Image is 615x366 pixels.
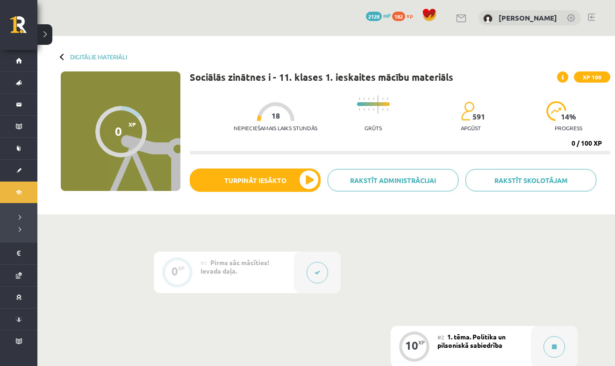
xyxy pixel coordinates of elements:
span: xp [407,12,413,19]
span: XP 100 [574,71,610,83]
img: icon-short-line-57e1e144782c952c97e751825c79c345078a6d821885a25fce030b3d8c18986b.svg [387,98,388,100]
p: progress [555,125,582,131]
img: icon-short-line-57e1e144782c952c97e751825c79c345078a6d821885a25fce030b3d8c18986b.svg [373,98,374,100]
a: Rakstīt skolotājam [465,169,596,191]
a: [PERSON_NAME] [499,13,557,22]
a: Rīgas 1. Tālmācības vidusskola [10,16,37,40]
img: icon-short-line-57e1e144782c952c97e751825c79c345078a6d821885a25fce030b3d8c18986b.svg [373,108,374,111]
span: #1 [200,259,207,267]
span: XP [129,121,136,127]
p: Nepieciešamais laiks stundās [234,125,317,131]
span: mP [383,12,391,19]
img: icon-short-line-57e1e144782c952c97e751825c79c345078a6d821885a25fce030b3d8c18986b.svg [368,98,369,100]
a: 2128 mP [366,12,391,19]
div: XP [418,340,425,345]
a: 182 xp [392,12,417,19]
p: apgūst [461,125,481,131]
span: Pirms sāc mācīties! Ievada daļa. [200,258,269,275]
div: XP [178,266,185,271]
img: students-c634bb4e5e11cddfef0936a35e636f08e4e9abd3cc4e673bd6f9a4125e45ecb1.svg [461,101,474,121]
img: icon-short-line-57e1e144782c952c97e751825c79c345078a6d821885a25fce030b3d8c18986b.svg [359,98,360,100]
span: 1. tēma. Politika un pilsoniskā sabiedrība [437,332,506,349]
span: 14 % [561,113,577,121]
img: icon-short-line-57e1e144782c952c97e751825c79c345078a6d821885a25fce030b3d8c18986b.svg [368,108,369,111]
img: icon-short-line-57e1e144782c952c97e751825c79c345078a6d821885a25fce030b3d8c18986b.svg [359,108,360,111]
div: 0 [115,124,122,138]
img: icon-long-line-d9ea69661e0d244f92f715978eff75569469978d946b2353a9bb055b3ed8787d.svg [378,95,379,113]
span: 18 [272,112,280,120]
span: 182 [392,12,405,21]
p: Grūts [365,125,382,131]
h1: Sociālās zinātnes i - 11. klases 1. ieskaites mācību materiāls [190,71,453,83]
div: 0 [172,267,178,275]
img: icon-short-line-57e1e144782c952c97e751825c79c345078a6d821885a25fce030b3d8c18986b.svg [382,98,383,100]
img: icon-progress-161ccf0a02000e728c5f80fcf4c31c7af3da0e1684b2b1d7c360e028c24a22f1.svg [546,101,566,121]
img: icon-short-line-57e1e144782c952c97e751825c79c345078a6d821885a25fce030b3d8c18986b.svg [387,108,388,111]
a: Digitālie materiāli [70,53,127,60]
span: 591 [472,113,485,121]
button: Turpināt iesākto [190,169,321,192]
img: icon-short-line-57e1e144782c952c97e751825c79c345078a6d821885a25fce030b3d8c18986b.svg [364,108,365,111]
span: #2 [437,333,444,341]
img: Vladislava Smirnova [483,14,493,23]
img: icon-short-line-57e1e144782c952c97e751825c79c345078a6d821885a25fce030b3d8c18986b.svg [364,98,365,100]
span: 2128 [366,12,382,21]
img: icon-short-line-57e1e144782c952c97e751825c79c345078a6d821885a25fce030b3d8c18986b.svg [382,108,383,111]
a: Rakstīt administrācijai [328,169,458,191]
div: 10 [405,341,418,350]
